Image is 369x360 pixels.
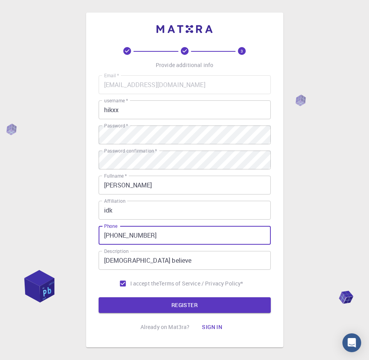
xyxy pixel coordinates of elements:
[156,61,213,69] p: Provide additional info
[140,323,190,331] p: Already on Mat3ra?
[130,280,159,287] span: I accept the
[104,122,128,129] label: Password
[159,280,243,287] p: Terms of Service / Privacy Policy *
[241,48,243,54] text: 3
[99,297,271,313] button: REGISTER
[104,223,117,229] label: Phone
[104,173,127,179] label: Fullname
[196,319,229,335] button: Sign in
[342,333,361,352] div: Open Intercom Messenger
[104,198,125,204] label: Affiliation
[159,280,243,287] a: Terms of Service / Privacy Policy*
[104,72,119,79] label: Email
[104,248,129,255] label: Description
[104,97,128,104] label: username
[104,147,157,154] label: Password confirmation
